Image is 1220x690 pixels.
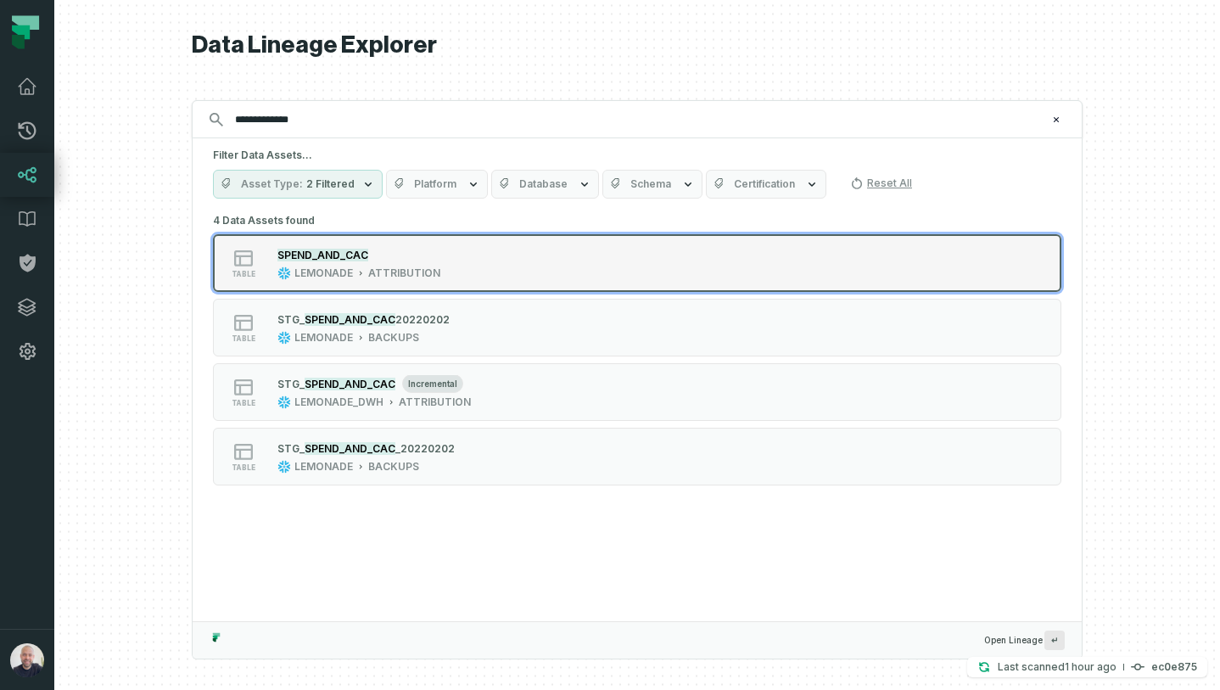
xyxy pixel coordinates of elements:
[213,170,383,199] button: Asset Type2 Filtered
[1151,662,1197,672] h4: ec0e875
[241,177,303,191] span: Asset Type
[734,177,795,191] span: Certification
[294,331,353,345] div: LEMONADE
[213,149,1061,162] h5: Filter Data Assets...
[277,249,368,261] mark: SPEND_AND_CAC
[630,177,671,191] span: Schema
[414,177,456,191] span: Platform
[284,378,305,390] span: TG_
[277,313,284,326] span: S
[277,442,284,455] span: S
[386,170,488,199] button: Platform
[967,657,1207,677] button: Last scanned[DATE] 3:30:39 PMec0e875
[602,170,702,199] button: Schema
[305,442,395,455] mark: SPEND_AND_CAC
[395,313,450,326] span: 20220202
[305,378,395,390] mark: SPEND_AND_CAC
[294,266,353,280] div: LEMONADE
[284,442,305,455] span: TG_
[706,170,826,199] button: Certification
[306,177,355,191] span: 2 Filtered
[402,374,463,393] span: incremental
[277,378,284,390] span: S
[232,334,255,343] span: table
[294,460,353,474] div: LEMONADE
[1048,111,1065,128] button: Clear search query
[213,428,1061,485] button: tableLEMONADEBACKUPS
[1065,660,1116,673] relative-time: Sep 9, 2025, 3:30 PM GMT+3
[213,299,1061,356] button: tableLEMONADEBACKUPS
[519,177,568,191] span: Database
[193,209,1082,621] div: Suggestions
[984,631,1065,650] span: Open Lineage
[491,170,599,199] button: Database
[305,313,395,326] mark: SPEND_AND_CAC
[232,399,255,407] span: table
[843,170,919,197] button: Reset All
[213,234,1061,292] button: tableLEMONADEATTRIBUTION
[368,331,419,345] div: BACKUPS
[10,643,44,677] img: avatar of Daniel Ochoa Bimblich
[368,266,440,280] div: ATTRIBUTION
[232,270,255,278] span: table
[1044,631,1065,650] span: Press ↵ to add a new Data Asset to the graph
[998,659,1116,676] p: Last scanned
[213,209,1061,508] div: 4 Data Assets found
[232,463,255,472] span: table
[368,460,419,474] div: BACKUPS
[192,31,1083,60] h1: Data Lineage Explorer
[399,395,471,409] div: ATTRIBUTION
[284,313,305,326] span: TG_
[395,442,455,455] span: _20220202
[213,363,1061,421] button: tableincrementalLEMONADE_DWHATTRIBUTION
[294,395,383,409] div: LEMONADE_DWH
